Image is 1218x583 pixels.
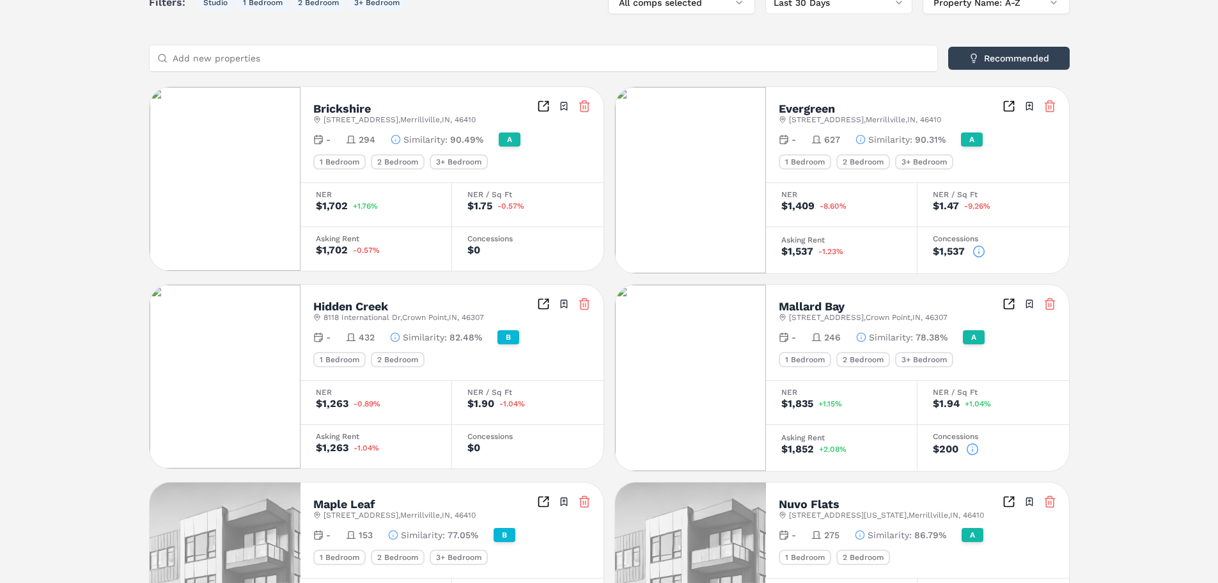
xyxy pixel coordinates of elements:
[403,331,447,344] span: Similarity :
[789,115,941,125] span: [STREET_ADDRESS] , Merrillville , IN , 46410
[836,154,890,170] div: 2 Bedroom
[497,330,519,344] div: B
[467,191,588,198] div: NER / Sq Ft
[792,529,796,541] span: -
[781,388,902,396] div: NER
[819,445,847,453] span: +2.08%
[868,133,912,146] span: Similarity :
[915,133,946,146] span: 90.31%
[933,246,965,257] div: $1,537
[499,400,525,408] span: -1.04%
[537,100,550,113] a: Inspect Comparables
[792,133,796,146] span: -
[537,298,550,310] a: Inspect Comparables
[933,388,1054,396] div: NER / Sq Ft
[313,103,371,115] h2: Brickshire
[779,103,835,115] h2: Evergreen
[781,236,902,244] div: Asking Rent
[324,510,476,520] span: [STREET_ADDRESS] , Merrillville , IN , 46410
[313,154,366,170] div: 1 Bedroom
[963,330,985,344] div: A
[324,312,484,323] span: 8118 International Dr , Crown Point , IN , 46307
[313,499,375,510] h2: Maple Leaf
[1003,298,1015,310] a: Inspect Comparables
[371,352,425,367] div: 2 Bedroom
[497,202,524,210] span: -0.57%
[824,133,840,146] span: 627
[789,510,984,520] span: [STREET_ADDRESS][US_STATE] , Merrillville , IN , 46410
[948,47,1070,70] button: Recommended
[494,528,515,542] div: B
[359,331,375,344] span: 432
[916,331,948,344] span: 78.38%
[354,444,379,452] span: -1.04%
[326,133,331,146] span: -
[781,191,902,198] div: NER
[403,133,448,146] span: Similarity :
[779,550,831,565] div: 1 Bedroom
[820,202,847,210] span: -8.60%
[467,245,480,255] div: $0
[371,550,425,565] div: 2 Bedroom
[401,529,445,541] span: Similarity :
[781,434,902,442] div: Asking Rent
[895,352,953,367] div: 3+ Bedroom
[313,352,366,367] div: 1 Bedroom
[371,154,425,170] div: 2 Bedroom
[326,529,331,541] span: -
[933,201,959,211] div: $1.47
[933,433,1054,440] div: Concessions
[430,154,488,170] div: 3+ Bedroom
[324,115,476,125] span: [STREET_ADDRESS] , Merrillville , IN , 46410
[824,529,839,541] span: 275
[467,201,492,211] div: $1.75
[316,433,436,440] div: Asking Rent
[467,399,494,409] div: $1.90
[779,352,831,367] div: 1 Bedroom
[1003,100,1015,113] a: Inspect Comparables
[836,550,890,565] div: 2 Bedroom
[965,400,991,408] span: +1.04%
[316,245,348,255] div: $1,702
[499,132,520,147] div: A
[781,399,813,409] div: $1,835
[450,133,483,146] span: 90.49%
[933,399,960,409] div: $1.94
[933,191,1054,198] div: NER / Sq Ft
[818,400,842,408] span: +1.15%
[173,45,930,71] input: Add new properties
[326,331,331,344] span: -
[354,400,380,408] span: -0.89%
[467,388,588,396] div: NER / Sq Ft
[316,235,436,243] div: Asking Rent
[962,528,983,542] div: A
[868,529,912,541] span: Similarity :
[933,444,958,454] div: $200
[824,331,841,344] span: 246
[781,201,815,211] div: $1,409
[792,331,796,344] span: -
[353,246,380,254] span: -0.57%
[448,529,478,541] span: 77.05%
[359,529,373,541] span: 153
[779,301,845,312] h2: Mallard Bay
[789,312,948,323] span: [STREET_ADDRESS] , Crown Point , IN , 46307
[781,444,814,454] div: $1,852
[359,133,375,146] span: 294
[313,301,388,312] h2: Hidden Creek
[316,443,348,453] div: $1,263
[914,529,946,541] span: 86.79%
[818,248,843,255] span: -1.23%
[779,154,831,170] div: 1 Bedroom
[869,331,913,344] span: Similarity :
[895,154,953,170] div: 3+ Bedroom
[313,550,366,565] div: 1 Bedroom
[1003,495,1015,508] a: Inspect Comparables
[467,433,588,440] div: Concessions
[316,201,348,211] div: $1,702
[316,191,436,198] div: NER
[316,388,436,396] div: NER
[353,202,378,210] span: +1.76%
[316,399,348,409] div: $1,263
[467,235,588,243] div: Concessions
